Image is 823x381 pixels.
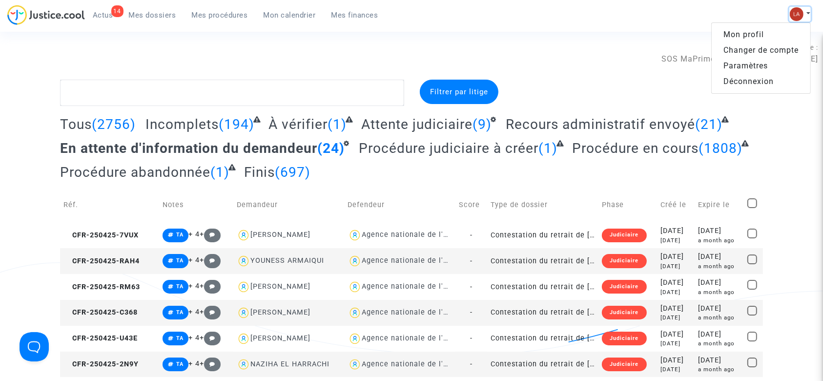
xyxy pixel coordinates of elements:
td: Contestation du retrait de [PERSON_NAME] par l'ANAH (mandataire) [487,222,598,248]
span: (697) [275,164,310,180]
img: 3f9b7d9779f7b0ffc2b90d026f0682a9 [790,7,803,21]
a: Mes finances [324,8,386,22]
span: CFR-250425-2N9Y [63,360,139,368]
span: Mon calendrier [264,11,316,20]
span: À vérifier [268,116,328,132]
span: + 4 [188,360,200,368]
div: [PERSON_NAME] [250,334,310,342]
div: a month ago [698,236,741,245]
div: a month ago [698,365,741,374]
img: icon-user.svg [237,332,251,346]
span: Procédure judiciaire à créer [359,140,539,156]
td: Defendeur [345,188,456,222]
div: [DATE] [698,329,741,340]
a: Mes procédures [184,8,256,22]
td: Contestation du retrait de [PERSON_NAME] par l'ANAH (mandataire) [487,326,598,352]
span: - [470,334,473,342]
div: Agence nationale de l'habitat [362,334,469,342]
div: Agence nationale de l'habitat [362,282,469,291]
span: - [470,231,473,239]
img: icon-user.svg [237,280,251,294]
td: Créé le [657,188,694,222]
span: + [200,230,221,238]
div: Agence nationale de l'habitat [362,360,469,368]
div: a month ago [698,339,741,348]
span: TA [176,257,184,264]
span: (1) [539,140,558,156]
div: a month ago [698,262,741,271]
span: TA [176,335,184,341]
span: (21) [695,116,722,132]
img: icon-user.svg [237,358,251,372]
div: Agence nationale de l'habitat [362,256,469,265]
div: a month ago [698,314,741,322]
span: Incomplets [145,116,219,132]
td: Contestation du retrait de [PERSON_NAME] par l'ANAH (mandataire) [487,300,598,326]
span: Mes procédures [192,11,248,20]
img: icon-user.svg [348,332,362,346]
div: [DATE] [660,277,691,288]
span: (9) [473,116,492,132]
span: CFR-250425-RAH4 [63,257,140,265]
img: icon-user.svg [348,228,362,242]
td: Contestation du retrait de [PERSON_NAME] par l'ANAH (mandataire) [487,274,598,300]
span: + 4 [188,256,200,264]
span: CFR-250425-C368 [63,308,138,317]
span: CFR-250425-7VUX [63,231,139,239]
span: (24) [317,140,345,156]
div: [DATE] [660,329,691,340]
td: Demandeur [233,188,345,222]
span: En attente d'information du demandeur [60,140,317,156]
div: [DATE] [660,314,691,322]
img: icon-user.svg [348,358,362,372]
div: [DATE] [660,236,691,245]
span: Procédure en cours [572,140,699,156]
div: Judiciaire [602,229,646,242]
td: Contestation du retrait de [PERSON_NAME] par l'ANAH (mandataire) [487,248,598,274]
span: (1) [328,116,347,132]
span: + [200,282,221,290]
div: 14 [111,5,123,17]
a: 14Actus [85,8,121,22]
span: Mes dossiers [129,11,176,20]
img: icon-user.svg [348,280,362,294]
div: [DATE] [698,226,741,236]
img: icon-user.svg [237,228,251,242]
div: [DATE] [698,252,741,262]
span: (1808) [699,140,742,156]
span: + 4 [188,308,200,316]
img: icon-user.svg [348,254,362,268]
span: Actus [93,11,113,20]
div: [DATE] [660,303,691,314]
span: Procédure abandonnée [60,164,210,180]
div: Judiciaire [602,358,646,371]
span: Recours administratif envoyé [506,116,695,132]
span: + [200,308,221,316]
a: Déconnexion [712,74,810,89]
div: [DATE] [660,226,691,236]
span: + [200,334,221,342]
span: (2756) [92,116,136,132]
td: Expire le [695,188,744,222]
div: [DATE] [660,262,691,271]
a: Paramètres [712,58,810,74]
span: TA [176,361,184,367]
div: [PERSON_NAME] [250,231,310,239]
img: icon-user.svg [237,306,251,320]
span: Attente judiciaire [361,116,473,132]
iframe: Help Scout Beacon - Open [20,332,49,361]
td: Notes [159,188,233,222]
td: Type de dossier [487,188,598,222]
div: [DATE] [698,355,741,366]
span: TA [176,283,184,290]
div: Agence nationale de l'habitat [362,308,469,317]
span: CFR-250425-U43E [63,334,138,342]
a: Mes dossiers [121,8,184,22]
span: + 4 [188,230,200,238]
span: Tous [60,116,92,132]
div: Judiciaire [602,254,646,268]
div: Judiciaire [602,332,646,345]
div: [DATE] [660,365,691,374]
td: Contestation du retrait de [PERSON_NAME] par l'ANAH (mandataire) [487,352,598,378]
span: CFR-250425-RM63 [63,283,140,291]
